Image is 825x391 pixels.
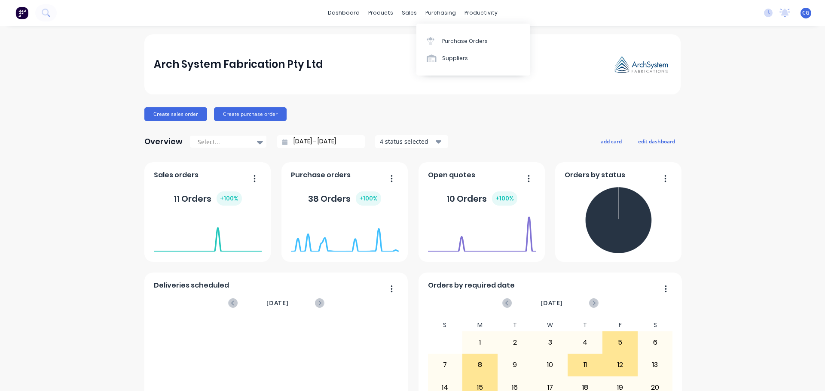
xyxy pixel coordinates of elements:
[397,6,421,19] div: sales
[291,170,351,180] span: Purchase orders
[498,354,532,376] div: 9
[533,354,567,376] div: 10
[498,319,533,331] div: T
[492,191,517,206] div: + 100 %
[603,354,637,376] div: 12
[428,170,475,180] span: Open quotes
[428,354,462,376] div: 7
[380,137,434,146] div: 4 status selected
[802,9,810,17] span: CG
[460,6,502,19] div: productivity
[565,170,625,180] span: Orders by status
[595,136,627,147] button: add card
[144,107,207,121] button: Create sales order
[356,191,381,206] div: + 100 %
[533,332,567,353] div: 3
[603,332,637,353] div: 5
[416,50,530,67] a: Suppliers
[442,55,468,62] div: Suppliers
[446,191,517,206] div: 10 Orders
[428,319,463,331] div: S
[463,332,497,353] div: 1
[375,135,448,148] button: 4 status selected
[154,280,229,291] span: Deliveries scheduled
[364,6,397,19] div: products
[638,354,672,376] div: 13
[174,191,242,206] div: 11 Orders
[308,191,381,206] div: 38 Orders
[498,332,532,353] div: 2
[638,332,672,353] div: 6
[217,191,242,206] div: + 100 %
[568,332,602,353] div: 4
[541,298,563,308] span: [DATE]
[324,6,364,19] a: dashboard
[463,354,497,376] div: 8
[428,280,515,291] span: Orders by required date
[532,319,568,331] div: W
[442,37,488,45] div: Purchase Orders
[638,319,673,331] div: S
[214,107,287,121] button: Create purchase order
[154,56,323,73] div: Arch System Fabrication Pty Ltd
[416,32,530,49] a: Purchase Orders
[568,354,602,376] div: 11
[602,319,638,331] div: F
[632,136,681,147] button: edit dashboard
[611,53,671,76] img: Arch System Fabrication Pty Ltd
[421,6,460,19] div: purchasing
[462,319,498,331] div: M
[154,170,199,180] span: Sales orders
[15,6,28,19] img: Factory
[144,133,183,150] div: Overview
[266,298,289,308] span: [DATE]
[568,319,603,331] div: T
